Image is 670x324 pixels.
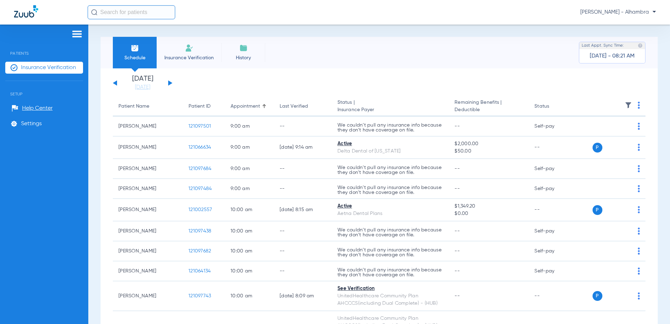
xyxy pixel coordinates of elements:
img: group-dot-blue.svg [638,165,640,172]
span: Insurance Verification [162,54,216,61]
img: group-dot-blue.svg [638,102,640,109]
td: -- [274,116,332,136]
div: Patient ID [189,103,211,110]
a: Help Center [12,105,53,112]
div: Last Verified [280,103,308,110]
span: Schedule [118,54,151,61]
td: -- [529,199,576,221]
td: [PERSON_NAME] [113,241,183,261]
span: 121097484 [189,186,212,191]
p: We couldn’t pull any insurance info because they don’t have coverage on file. [337,123,443,133]
th: Remaining Benefits | [449,97,529,116]
img: group-dot-blue.svg [638,248,640,255]
td: Self-pay [529,221,576,241]
span: $1,349.20 [454,203,523,210]
td: 9:00 AM [225,159,274,179]
img: Manual Insurance Verification [185,44,193,52]
td: [PERSON_NAME] [113,179,183,199]
img: Search Icon [91,9,97,15]
iframe: Chat Widget [635,290,670,324]
span: 121097743 [189,293,211,298]
img: group-dot-blue.svg [638,185,640,192]
span: [DATE] - 08:21 AM [590,53,635,60]
td: 9:00 AM [225,136,274,159]
span: Last Appt. Sync Time: [582,42,624,49]
p: We couldn’t pull any insurance info because they don’t have coverage on file. [337,228,443,237]
div: Patient Name [118,103,149,110]
span: 121066634 [189,145,211,150]
span: $50.00 [454,148,523,155]
span: $2,000.00 [454,140,523,148]
span: -- [454,186,460,191]
div: Active [337,203,443,210]
div: See Verification [337,285,443,292]
span: P [593,143,602,153]
span: -- [454,293,460,298]
li: [DATE] [122,75,164,91]
span: Help Center [22,105,53,112]
span: Deductible [454,106,523,114]
td: -- [274,179,332,199]
div: Patient Name [118,103,177,110]
span: -- [454,249,460,254]
th: Status [529,97,576,116]
img: filter.svg [625,102,632,109]
span: Patients [5,40,83,56]
td: -- [274,159,332,179]
img: group-dot-blue.svg [638,228,640,235]
span: 121002557 [189,207,212,212]
p: We couldn’t pull any insurance info because they don’t have coverage on file. [337,185,443,195]
td: -- [529,281,576,311]
div: Patient ID [189,103,219,110]
span: History [227,54,260,61]
td: -- [274,261,332,281]
img: group-dot-blue.svg [638,206,640,213]
td: 10:00 AM [225,199,274,221]
div: UnitedHealthcare Community Plan AHCCCS(including Dual Complete) - (HUB) [337,292,443,307]
div: Last Verified [280,103,326,110]
div: Delta Dental of [US_STATE] [337,148,443,155]
img: hamburger-icon [71,30,83,38]
span: Setup [5,81,83,96]
td: [PERSON_NAME] [113,221,183,241]
div: Appointment [231,103,260,110]
th: Status | [332,97,449,116]
span: -- [454,166,460,171]
td: [DATE] 8:09 AM [274,281,332,311]
p: We couldn’t pull any insurance info because they don’t have coverage on file. [337,248,443,257]
td: 10:00 AM [225,241,274,261]
span: 121064134 [189,269,211,274]
div: Active [337,140,443,148]
span: 121097682 [189,249,211,254]
td: [PERSON_NAME] [113,136,183,159]
img: Schedule [131,44,139,52]
td: [PERSON_NAME] [113,261,183,281]
span: $0.00 [454,210,523,217]
td: -- [529,136,576,159]
td: 9:00 AM [225,179,274,199]
a: [DATE] [122,84,164,91]
td: -- [274,221,332,241]
img: Zuub Logo [14,5,38,18]
td: Self-pay [529,261,576,281]
span: 121097684 [189,166,211,171]
td: [PERSON_NAME] [113,116,183,136]
td: -- [274,241,332,261]
span: -- [454,269,460,274]
td: [PERSON_NAME] [113,159,183,179]
span: 121097501 [189,124,211,129]
td: 10:00 AM [225,261,274,281]
div: Aetna Dental Plans [337,210,443,217]
td: [DATE] 8:15 AM [274,199,332,221]
td: [PERSON_NAME] [113,281,183,311]
input: Search for patients [88,5,175,19]
td: [DATE] 9:14 AM [274,136,332,159]
span: -- [454,124,460,129]
img: History [239,44,248,52]
span: [PERSON_NAME] - Alhambra [580,9,656,16]
img: group-dot-blue.svg [638,144,640,151]
p: We couldn’t pull any insurance info because they don’t have coverage on file. [337,268,443,277]
td: 10:00 AM [225,281,274,311]
td: Self-pay [529,241,576,261]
